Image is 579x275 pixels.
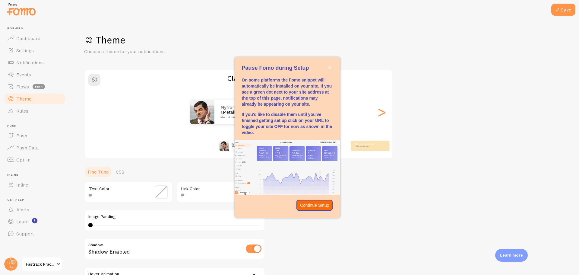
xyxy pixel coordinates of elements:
[16,96,31,102] span: Theme
[235,57,340,218] div: Pause Fomo during Setup
[327,64,333,71] button: close,
[356,145,369,147] a: Metallica t-shirt
[223,109,255,115] a: Metallica t-shirt
[4,130,66,142] a: Push
[16,35,40,41] span: Dashboard
[500,252,523,258] p: Learn more
[296,200,333,211] button: Continue Setup
[22,257,62,271] a: Fastrack Practice Store
[220,141,229,151] img: Fomo
[4,105,66,117] a: Rules
[220,105,281,119] p: from US just bought a
[4,44,66,56] a: Settings
[7,27,66,30] span: Pop-ups
[7,198,66,202] span: Get Help
[233,145,245,147] a: Metallica t-shirt
[84,48,229,55] p: Choose a theme for your notifications
[378,90,385,134] div: Next slide
[300,202,329,208] p: Continue Setup
[232,147,255,149] small: about 4 minutes ago
[84,34,565,46] h1: Theme
[4,179,66,191] a: Inline
[232,143,234,145] strong: My
[16,108,28,114] span: Rules
[16,72,31,78] span: Events
[16,145,39,151] span: Push Data
[88,214,261,219] label: Image Padding
[16,206,29,213] span: Alerts
[220,104,226,110] strong: My
[6,2,36,17] img: fomo-relay-logo-orange.svg
[84,238,265,260] div: Shadow Enabled
[4,81,66,93] a: Flows beta
[85,74,392,83] h2: Classic
[84,166,112,178] a: Fine Tune
[356,147,379,149] small: about 4 minutes ago
[356,143,380,149] p: from US just bought a
[16,59,44,66] span: Notifications
[7,124,66,128] span: Push
[242,111,333,136] p: If you'd like to disable them until you've finished getting set up click on your URL to toggle yo...
[16,133,27,139] span: Push
[495,249,528,262] div: Learn more
[32,218,37,223] svg: <p>Watch New Feature Tutorials!</p>
[112,166,128,178] a: CSS
[4,56,66,69] a: Notifications
[190,100,214,124] img: Fomo
[4,228,66,240] a: Support
[4,32,66,44] a: Dashboard
[4,216,66,228] a: Learn
[7,173,66,177] span: Inline
[16,47,34,53] span: Settings
[242,64,333,72] p: Pause Fomo during Setup
[220,116,279,119] small: about 4 minutes ago
[356,143,358,145] strong: My
[16,84,29,90] span: Flows
[26,261,55,268] span: Fastrack Practice Store
[16,231,34,237] span: Support
[33,84,45,89] span: beta
[4,142,66,154] a: Push Data
[242,77,333,107] p: On some platforms the Fomo snippet will automatically be installed on your site. If you see a gre...
[4,203,66,216] a: Alerts
[4,154,66,166] a: Opt-In
[16,157,30,163] span: Opt-In
[16,219,29,225] span: Learn
[4,93,66,105] a: Theme
[16,182,28,188] span: Inline
[232,143,256,149] p: from US just bought a
[4,69,66,81] a: Events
